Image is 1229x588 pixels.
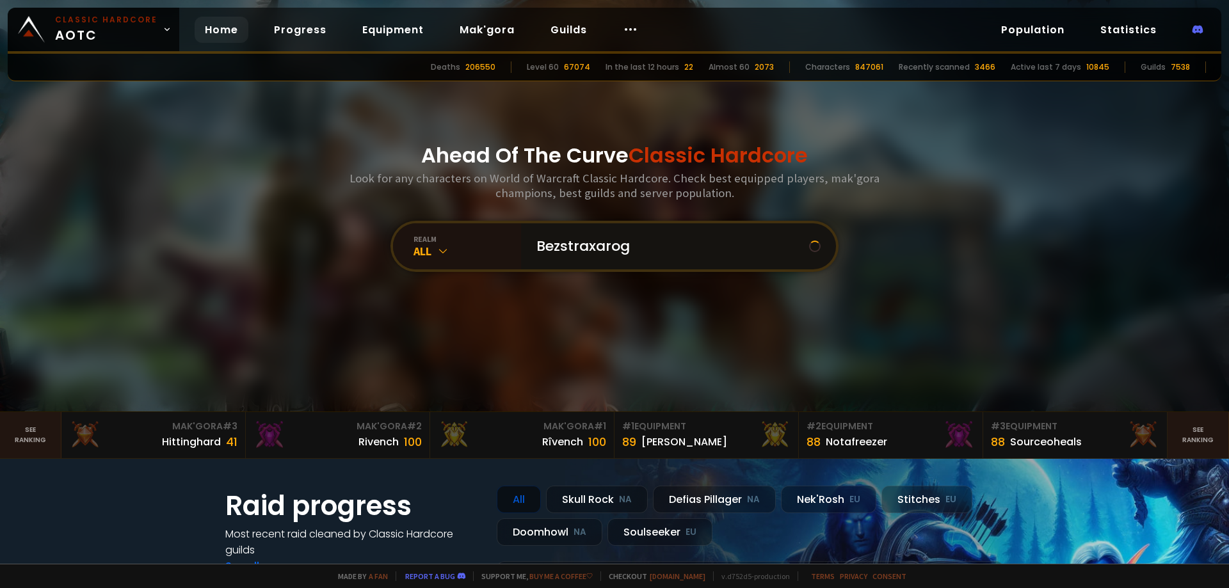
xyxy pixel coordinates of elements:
[546,486,648,513] div: Skull Rock
[195,17,248,43] a: Home
[225,486,481,526] h1: Raid progress
[653,486,776,513] div: Defias Pillager
[991,420,1006,433] span: # 3
[781,486,876,513] div: Nek'Rosh
[564,61,590,73] div: 67074
[983,412,1168,458] a: #3Equipment88Sourceoheals
[991,420,1159,433] div: Equipment
[529,223,809,269] input: Search a character...
[404,433,422,450] div: 100
[69,420,237,433] div: Mak'Gora
[542,434,583,450] div: Rîvench
[358,434,399,450] div: Rivench
[855,61,883,73] div: 847061
[61,412,246,458] a: Mak'Gora#3Hittinghard41
[709,61,750,73] div: Almost 60
[344,171,885,200] h3: Look for any characters on World of Warcraft Classic Hardcore. Check best equipped players, mak'g...
[55,14,157,26] small: Classic Hardcore
[945,493,956,506] small: EU
[246,412,430,458] a: Mak'Gora#2Rivench100
[600,571,705,581] span: Checkout
[407,420,422,433] span: # 2
[527,61,559,73] div: Level 60
[414,234,521,244] div: realm
[421,140,808,171] h1: Ahead Of The Curve
[540,17,597,43] a: Guilds
[622,420,634,433] span: # 1
[574,526,586,539] small: NA
[225,526,481,558] h4: Most recent raid cleaned by Classic Hardcore guilds
[899,61,970,73] div: Recently scanned
[811,571,835,581] a: Terms
[497,486,541,513] div: All
[1010,434,1082,450] div: Sourceoheals
[606,61,679,73] div: In the last 12 hours
[1011,61,1081,73] div: Active last 7 days
[650,571,705,581] a: [DOMAIN_NAME]
[1171,61,1190,73] div: 7538
[747,493,760,506] small: NA
[799,412,983,458] a: #2Equipment88Notafreezer
[226,433,237,450] div: 41
[405,571,455,581] a: Report a bug
[991,433,1005,450] div: 88
[849,493,860,506] small: EU
[805,61,850,73] div: Characters
[264,17,337,43] a: Progress
[607,518,712,546] div: Soulseeker
[8,8,179,51] a: Classic HardcoreAOTC
[826,434,887,450] div: Notafreezer
[449,17,525,43] a: Mak'gora
[330,571,388,581] span: Made by
[872,571,906,581] a: Consent
[975,61,995,73] div: 3466
[1168,412,1229,458] a: Seeranking
[225,559,309,573] a: See all progress
[55,14,157,45] span: AOTC
[594,420,606,433] span: # 1
[162,434,221,450] div: Hittinghard
[629,141,808,170] span: Classic Hardcore
[465,61,495,73] div: 206550
[438,420,606,433] div: Mak'Gora
[991,17,1075,43] a: Population
[684,61,693,73] div: 22
[223,420,237,433] span: # 3
[369,571,388,581] a: a fan
[622,433,636,450] div: 89
[755,61,774,73] div: 2073
[431,61,460,73] div: Deaths
[529,571,593,581] a: Buy me a coffee
[497,518,602,546] div: Doomhowl
[881,486,972,513] div: Stitches
[1141,61,1166,73] div: Guilds
[414,244,521,258] div: All
[1090,17,1167,43] a: Statistics
[1086,61,1109,73] div: 10845
[807,433,821,450] div: 88
[588,433,606,450] div: 100
[473,571,593,581] span: Support me,
[352,17,434,43] a: Equipment
[713,571,790,581] span: v. d752d5 - production
[253,420,422,433] div: Mak'Gora
[641,434,727,450] div: [PERSON_NAME]
[622,420,791,433] div: Equipment
[619,493,632,506] small: NA
[614,412,799,458] a: #1Equipment89[PERSON_NAME]
[686,526,696,539] small: EU
[840,571,867,581] a: Privacy
[807,420,975,433] div: Equipment
[807,420,821,433] span: # 2
[430,412,614,458] a: Mak'Gora#1Rîvench100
